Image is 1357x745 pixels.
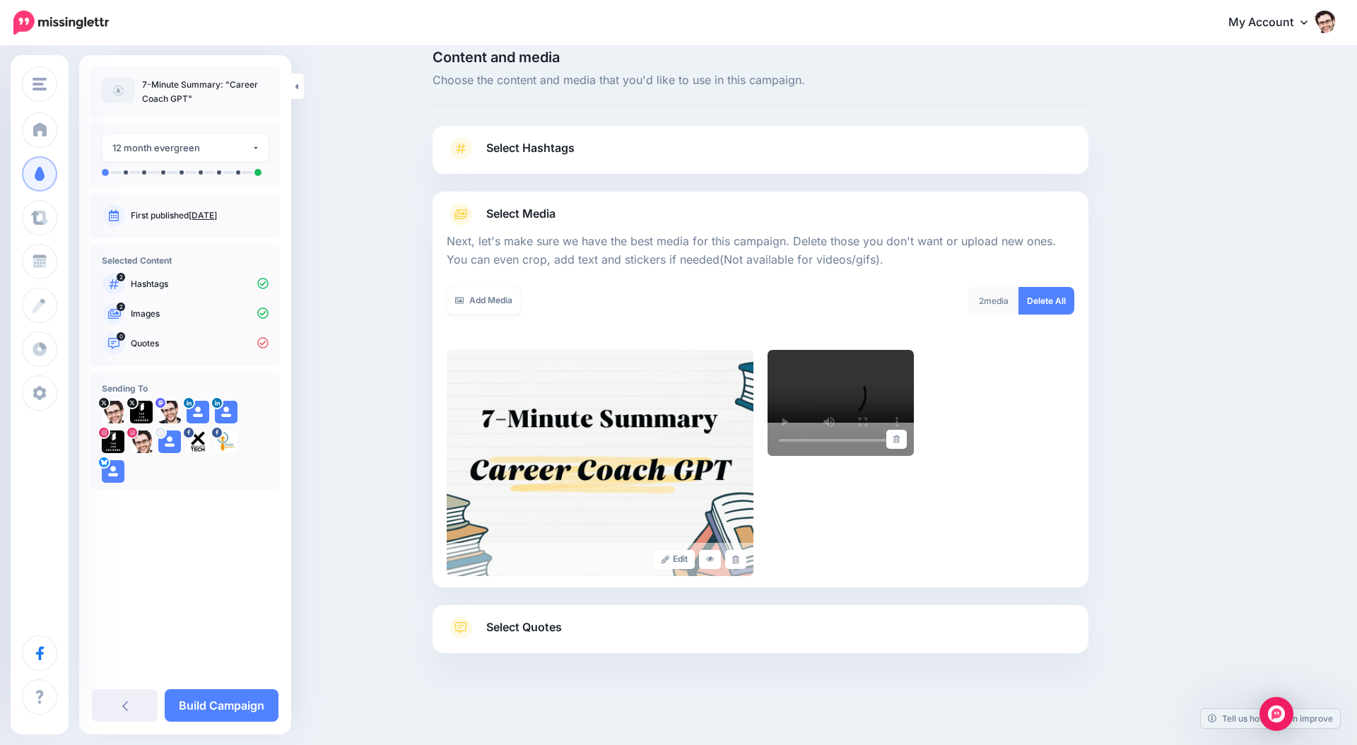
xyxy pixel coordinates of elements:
img: 0ALuhOkv-21637.jpeg [102,401,124,423]
p: Next, let's make sure we have the best media for this campaign. Delete those you don't want or up... [447,233,1074,269]
img: 12661754_1534535623540972_8724322931326811894_n-bsa31469.png [187,430,209,453]
img: 245850499_825577481440334_4437163557731115923_n-bsa117152.jpg [215,430,237,453]
a: Select Hashtags [447,137,1074,174]
span: Select Hashtags [486,139,575,158]
div: Open Intercom Messenger [1259,697,1293,731]
span: 0 [117,332,125,341]
span: 2 [117,303,125,311]
p: First published [131,209,269,222]
a: Select Quotes [447,616,1074,653]
span: Choose the content and media that you'd like to use in this campaign. [433,71,1088,90]
button: 12 month evergreen [102,134,269,162]
img: menu.png [33,78,47,90]
img: 18HD2NM1YDANAQAPHF4H9DSDR8FIUEZL_large.png [447,350,753,576]
span: Select Media [486,204,556,223]
div: media [968,287,1019,315]
img: 354784751_6507198766011950_2765655921886716975_n-bsa117156.jpg [102,430,124,453]
h4: Sending To [102,383,269,394]
span: 2 [979,295,984,306]
a: [DATE] [189,210,217,221]
div: Select Media [447,225,1074,576]
img: user_default_image.png [158,430,181,453]
a: Edit [654,550,695,569]
p: Hashtags [131,278,269,291]
a: Select Media [447,203,1074,225]
img: Missinglettr [13,11,109,35]
img: user_default_image.png [215,401,237,423]
div: 12 month evergreen [112,140,252,156]
a: Tell us how we can improve [1201,709,1340,728]
a: My Account [1214,6,1336,40]
span: Content and media [433,50,1088,64]
span: 2 [117,273,125,281]
img: user_default_image.png [102,460,124,483]
img: RZTe3OnN-66566.jpg [130,401,153,423]
p: Images [131,307,269,320]
p: 7-Minute Summary: "Career Coach GPT" [142,78,269,106]
a: Delete All [1018,287,1074,315]
img: article-default-image-icon.png [102,78,135,103]
h4: Selected Content [102,255,269,266]
img: user_default_image.png [187,401,209,423]
a: Add Media [447,287,521,315]
img: 24327895_134036960596123_3969288777871917056_n-bsa117157.jpg [130,430,153,453]
span: Select Quotes [486,618,562,637]
img: de8bffd97b4f0e44-88163.jpg [158,401,181,423]
p: Quotes [131,337,269,350]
